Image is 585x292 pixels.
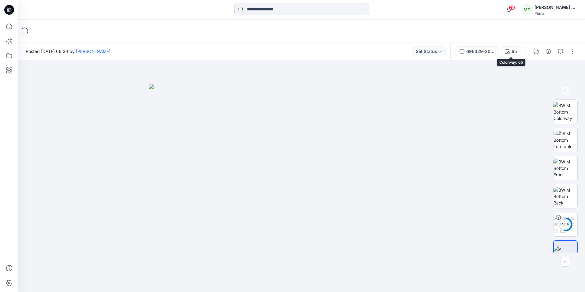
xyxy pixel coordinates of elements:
[553,102,577,122] img: BW M Bottom Colorway
[512,48,517,55] div: 65
[466,48,494,55] div: 696329-20250820 (1)
[501,47,521,56] button: 65
[509,5,515,10] span: 78
[76,49,110,54] a: [PERSON_NAME]
[553,130,577,150] img: BW M Bottom Turntable
[553,187,577,206] img: BW M Bottom Back
[553,215,577,234] img: 696329-20250820 (1) 65
[535,11,577,16] div: Puma
[554,246,577,259] img: All colorways
[558,222,573,227] div: 53 %
[26,48,110,54] span: Posted [DATE] 06:34 by
[535,4,577,11] div: [PERSON_NAME] Falguere
[543,47,553,56] button: Details
[521,4,532,15] div: MF
[456,47,498,56] button: 696329-20250820 (1)
[553,159,577,178] img: BW M Bottom Front
[149,84,455,292] img: eyJhbGciOiJIUzI1NiIsImtpZCI6IjAiLCJzbHQiOiJzZXMiLCJ0eXAiOiJKV1QifQ.eyJkYXRhIjp7InR5cGUiOiJzdG9yYW...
